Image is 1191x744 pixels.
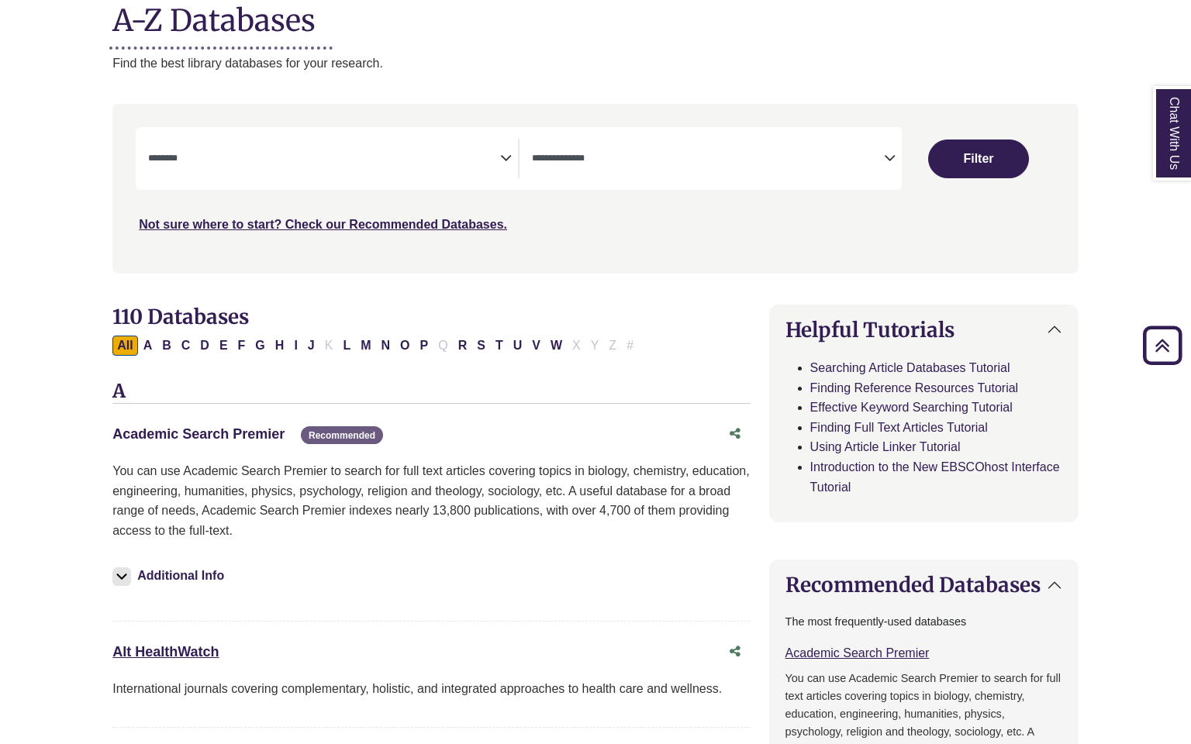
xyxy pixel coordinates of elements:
button: Filter Results L [338,336,355,356]
span: 110 Databases [112,304,249,329]
button: Helpful Tutorials [770,305,1078,354]
button: Filter Results A [139,336,157,356]
button: Filter Results V [527,336,545,356]
p: International journals covering complementary, holistic, and integrated approaches to health care... [112,679,750,699]
button: Filter Results N [377,336,395,356]
button: Filter Results J [303,336,319,356]
span: Recommended [301,426,383,444]
button: Filter Results B [157,336,176,356]
button: Share this database [720,637,751,666]
button: Filter Results W [546,336,567,356]
textarea: Search [532,153,884,166]
a: Back to Top [1137,335,1187,356]
a: Academic Search Premier [112,426,285,442]
div: Alpha-list to filter by first letter of database name [112,338,640,351]
h3: A [112,381,750,404]
a: Using Article Linker Tutorial [810,440,961,453]
textarea: Search [148,153,500,166]
a: Finding Full Text Articles Tutorial [810,421,988,434]
button: Filter Results P [416,336,433,356]
button: Filter Results U [509,336,527,356]
button: Filter Results E [215,336,233,356]
button: Filter Results S [472,336,490,356]
a: Introduction to the New EBSCOhost Interface Tutorial [810,460,1060,494]
button: Filter Results M [356,336,375,356]
p: You can use Academic Search Premier to search for full text articles covering topics in biology, ... [112,461,750,540]
p: The most frequently-used databases [785,613,1062,631]
button: All [112,336,137,356]
a: Not sure where to start? Check our Recommended Databases. [139,218,507,231]
button: Filter Results G [250,336,269,356]
a: Effective Keyword Searching Tutorial [810,401,1013,414]
button: Filter Results D [195,336,214,356]
button: Filter Results H [271,336,289,356]
button: Filter Results F [233,336,250,356]
button: Filter Results R [454,336,472,356]
button: Submit for Search Results [928,139,1029,178]
a: Academic Search Premier [785,646,930,660]
a: Finding Reference Resources Tutorial [810,381,1019,394]
button: Filter Results C [177,336,195,356]
a: Searching Article Databases Tutorial [810,361,1010,374]
button: Additional Info [112,565,229,587]
button: Filter Results O [395,336,414,356]
p: Find the best library databases for your research. [112,53,1079,74]
button: Recommended Databases [770,560,1078,609]
button: Share this database [720,419,751,449]
nav: Search filters [112,104,1079,273]
a: Alt HealthWatch [112,644,219,660]
button: Filter Results T [491,336,508,356]
button: Filter Results I [289,336,302,356]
